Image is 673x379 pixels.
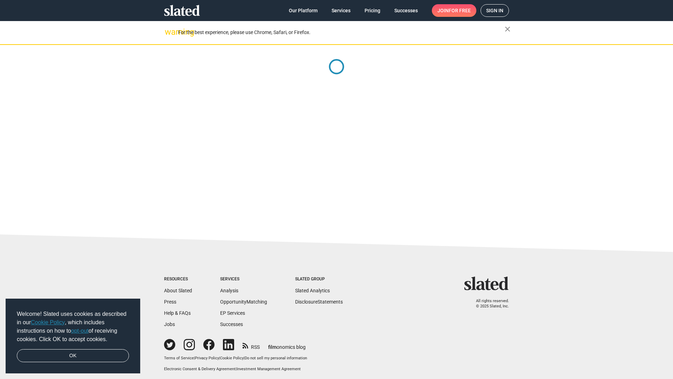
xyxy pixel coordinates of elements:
[295,299,343,305] a: DisclosureStatements
[194,356,195,360] span: |
[394,4,418,17] span: Successes
[220,310,245,316] a: EP Services
[236,367,237,371] span: |
[164,277,192,282] div: Resources
[220,321,243,327] a: Successes
[481,4,509,17] a: Sign in
[326,4,356,17] a: Services
[219,356,220,360] span: |
[295,288,330,293] a: Slated Analytics
[295,277,343,282] div: Slated Group
[164,321,175,327] a: Jobs
[469,299,509,309] p: All rights reserved. © 2025 Slated, Inc.
[220,288,238,293] a: Analysis
[449,4,471,17] span: for free
[437,4,471,17] span: Join
[389,4,423,17] a: Successes
[164,299,176,305] a: Press
[289,4,318,17] span: Our Platform
[244,356,245,360] span: |
[243,340,260,351] a: RSS
[220,277,267,282] div: Services
[245,356,307,361] button: Do not sell my personal information
[164,288,192,293] a: About Slated
[178,28,505,37] div: For the best experience, please use Chrome, Safari, or Firefox.
[268,338,306,351] a: filmonomics blog
[365,4,380,17] span: Pricing
[164,356,194,360] a: Terms of Service
[268,344,277,350] span: film
[6,299,140,374] div: cookieconsent
[17,349,129,363] a: dismiss cookie message
[432,4,476,17] a: Joinfor free
[503,25,512,33] mat-icon: close
[237,367,301,371] a: Investment Management Agreement
[359,4,386,17] a: Pricing
[486,5,503,16] span: Sign in
[195,356,219,360] a: Privacy Policy
[17,310,129,344] span: Welcome! Slated uses cookies as described in our , which includes instructions on how to of recei...
[220,356,244,360] a: Cookie Policy
[220,299,267,305] a: OpportunityMatching
[31,319,65,325] a: Cookie Policy
[164,310,191,316] a: Help & FAQs
[165,28,173,36] mat-icon: warning
[164,367,236,371] a: Electronic Consent & Delivery Agreement
[332,4,351,17] span: Services
[71,328,89,334] a: opt-out
[283,4,323,17] a: Our Platform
